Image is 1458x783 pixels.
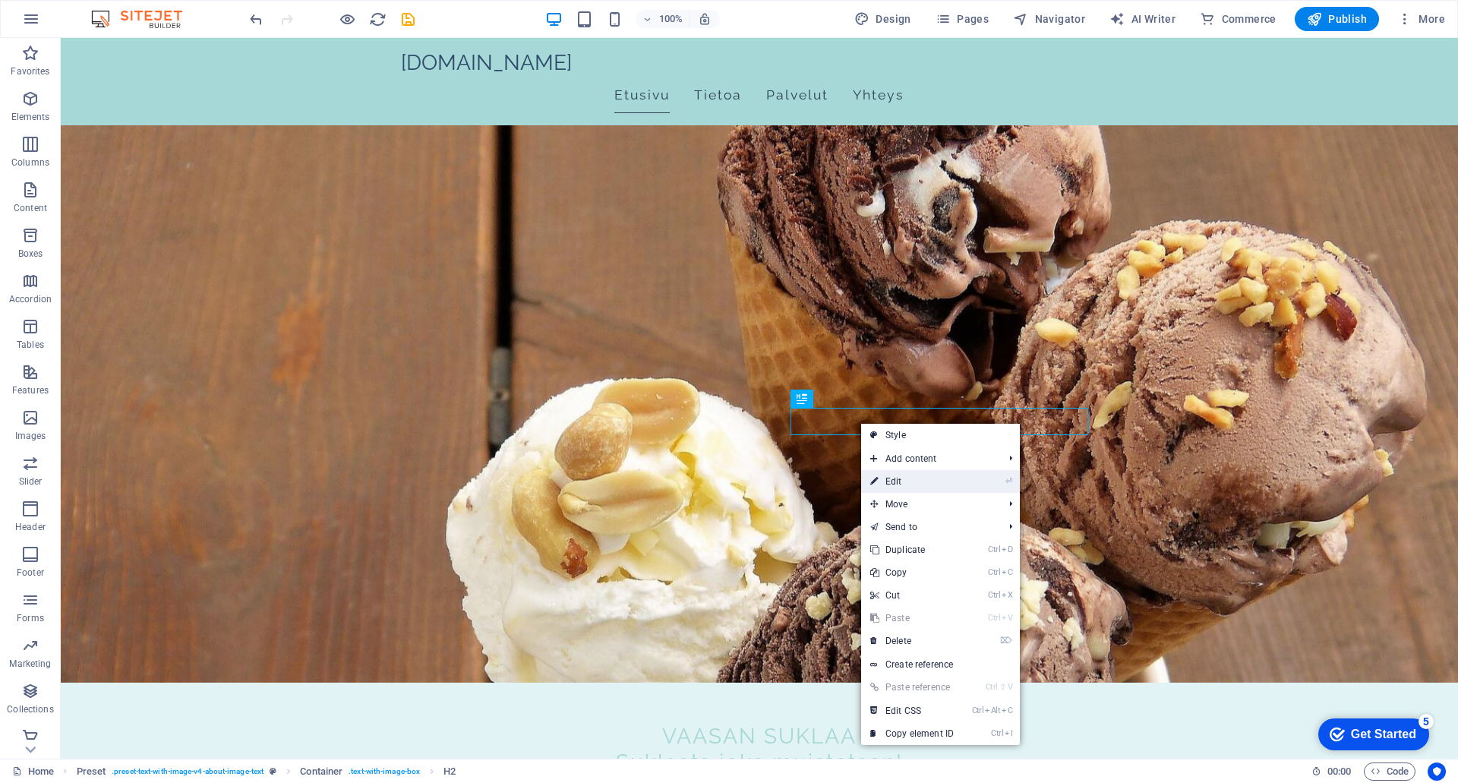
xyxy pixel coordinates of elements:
p: Header [15,521,46,533]
i: Ctrl [991,728,1003,738]
i: Undo: Edit headline (Ctrl+Z) [248,11,265,28]
span: Code [1371,762,1409,781]
i: Ctrl [988,567,1000,577]
button: Publish [1295,7,1379,31]
i: Ctrl [988,545,1000,554]
button: Code [1364,762,1415,781]
i: Reload page [369,11,387,28]
a: ⌦Delete [861,630,963,652]
span: More [1397,11,1445,27]
img: Editor Logo [87,10,201,28]
span: Add content [861,447,997,470]
h6: Session time [1311,762,1352,781]
span: Click to select. Double-click to edit [77,762,106,781]
a: CtrlVPaste [861,607,963,630]
a: Style [861,424,1020,447]
a: ⏎Edit [861,470,963,493]
a: CtrlICopy element ID [861,722,963,745]
p: Marketing [9,658,51,670]
p: Collections [7,703,53,715]
a: Click to cancel selection. Double-click to open Pages [12,762,54,781]
button: Pages [929,7,995,31]
span: . preset-text-with-image-v4-about-image-text [112,762,264,781]
button: Navigator [1007,7,1091,31]
a: CtrlCCopy [861,561,963,584]
i: I [1005,728,1012,738]
div: 5 [109,3,124,18]
p: Boxes [18,248,43,260]
i: Ctrl [988,590,1000,600]
i: Save (Ctrl+S) [399,11,417,28]
span: Commerce [1200,11,1277,27]
button: save [399,10,417,28]
span: Design [854,11,911,27]
p: Elements [11,111,50,123]
button: Commerce [1194,7,1283,31]
i: ⏎ [1005,476,1012,486]
button: AI Writer [1103,7,1182,31]
button: Design [848,7,917,31]
div: Design (Ctrl+Alt+Y) [848,7,917,31]
div: Get Started 5 items remaining, 0% complete [8,8,119,39]
h6: 100% [658,10,683,28]
p: Content [14,202,47,214]
p: Columns [11,156,49,169]
span: . text-with-image-box [349,762,420,781]
i: X [1002,590,1012,600]
i: C [1002,706,1012,715]
span: : [1338,766,1340,777]
i: Ctrl [972,706,984,715]
button: More [1391,7,1451,31]
span: Move [861,493,997,516]
span: Navigator [1013,11,1085,27]
button: undo [247,10,265,28]
i: On resize automatically adjust zoom level to fit chosen device. [698,12,712,26]
div: Get Started [41,17,106,30]
a: Send to [861,516,997,538]
p: Features [12,384,49,396]
nav: breadcrumb [77,762,456,781]
p: Accordion [9,293,52,305]
a: Create reference [861,653,1020,676]
button: 100% [636,10,690,28]
i: Ctrl [986,682,998,692]
a: CtrlDDuplicate [861,538,963,561]
span: AI Writer [1109,11,1176,27]
i: C [1002,567,1012,577]
i: ⌦ [1000,636,1012,646]
p: Slider [19,475,43,488]
i: V [1008,682,1012,692]
p: Forms [17,612,44,624]
p: Favorites [11,65,49,77]
p: Images [15,430,46,442]
i: Ctrl [988,613,1000,623]
i: D [1002,545,1012,554]
button: Usercentrics [1428,762,1446,781]
span: Pages [936,11,989,27]
i: Alt [985,706,1000,715]
span: 00 00 [1327,762,1351,781]
button: Click here to leave preview mode and continue editing [338,10,356,28]
a: CtrlAltCEdit CSS [861,699,963,722]
i: ⇧ [999,682,1006,692]
a: Ctrl⇧VPaste reference [861,676,963,699]
span: Publish [1307,11,1367,27]
button: reload [368,10,387,28]
p: Footer [17,567,44,579]
span: Click to select. Double-click to edit [443,762,456,781]
i: V [1002,613,1012,623]
span: Click to select. Double-click to edit [300,762,342,781]
p: Tables [17,339,44,351]
i: This element is a customizable preset [270,767,276,775]
a: CtrlXCut [861,584,963,607]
